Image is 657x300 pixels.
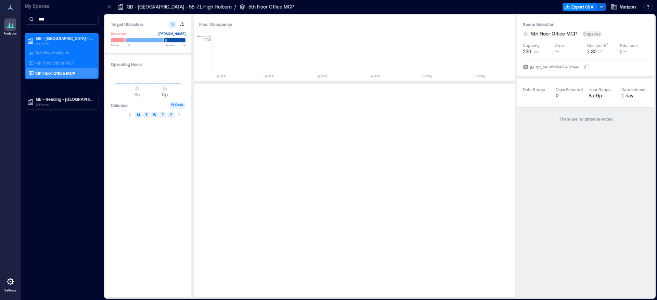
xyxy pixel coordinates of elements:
[318,74,327,78] text: [DATE]
[559,117,613,121] span: There are no dates selected
[248,3,294,10] p: 5th Floor Office MCP
[587,43,608,48] div: Cost per ft²
[35,50,69,55] p: Building Analytics
[134,92,140,97] span: 8a
[556,92,583,99] div: 0
[217,74,227,78] text: [DATE]
[127,3,232,10] p: GB - [GEOGRAPHIC_DATA] - 58-71 High Holborn
[584,64,590,70] button: IDspc_641059354304315441
[476,74,485,78] text: [DATE]
[4,31,17,36] p: Analytics
[531,30,577,37] span: 5th Floor Office MCP
[2,16,19,38] a: Analytics
[587,49,590,54] span: $
[619,43,638,48] div: Total cost
[589,87,611,92] div: Hour Range
[265,74,274,78] text: [DATE]
[563,3,597,11] button: Export CSV
[137,112,140,118] span: M
[129,112,131,118] span: S
[423,74,432,78] text: [DATE]
[35,60,74,66] p: 4th Floor Office MCP
[523,21,649,28] h3: Space Selection
[111,102,128,109] h3: Calendar
[36,36,93,41] p: GB - [GEOGRAPHIC_DATA] - 58-71 High Holborn
[234,3,236,10] p: /
[589,92,616,99] div: 8a - 6p
[371,74,381,78] text: [DATE]
[621,87,645,92] div: Data Interval
[178,112,180,118] span: S
[582,31,602,37] div: 0 spaces
[111,30,127,37] div: Underuse
[170,112,172,118] span: F
[523,87,545,92] div: Date Range
[111,21,185,28] h3: Target Utilization
[556,87,583,92] div: Days Selected
[523,93,527,98] span: --
[162,112,164,118] span: T
[620,3,636,10] span: Verizon
[621,92,649,99] div: 1 day
[166,43,185,47] span: Above %
[534,49,540,54] span: ppl
[535,64,580,70] div: spc_641059354304315441
[609,1,638,12] button: Verizon
[623,49,627,54] span: --
[162,92,168,97] span: 6p
[170,102,185,109] button: Peak
[523,48,531,55] span: 230
[591,49,596,54] span: 30
[36,96,93,102] p: GB - Reading - [GEOGRAPHIC_DATA] Rd
[555,43,564,48] div: Area
[2,273,18,295] a: Settings
[111,43,130,47] span: Below %
[523,43,540,48] div: Capacity
[199,21,509,28] div: Floor Occupancy
[158,30,185,37] div: [PERSON_NAME]
[619,49,622,54] span: $
[598,49,604,54] span: / ft²
[4,288,16,292] p: Settings
[36,41,93,46] p: 2 Floors
[111,61,185,68] h3: Operating Hours
[36,102,93,107] p: 2 Floors
[35,70,75,76] p: 5th Floor Office MCP
[555,49,559,54] span: --
[530,64,534,70] span: ID
[145,112,147,118] span: T
[25,3,99,10] p: My Spaces
[153,112,156,118] span: W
